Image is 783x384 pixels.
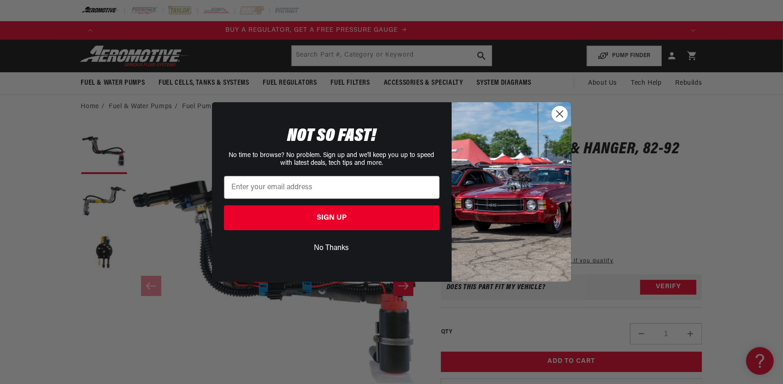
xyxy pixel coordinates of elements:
[452,102,571,282] img: 85cdd541-2605-488b-b08c-a5ee7b438a35.jpeg
[287,127,376,145] span: NOT SO FAST!
[224,239,440,257] button: No Thanks
[552,106,568,122] button: Close dialog
[224,205,440,230] button: SIGN UP
[224,176,440,199] input: Enter your email address
[229,152,435,167] span: No time to browse? No problem. Sign up and we'll keep you up to speed with latest deals, tech tip...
